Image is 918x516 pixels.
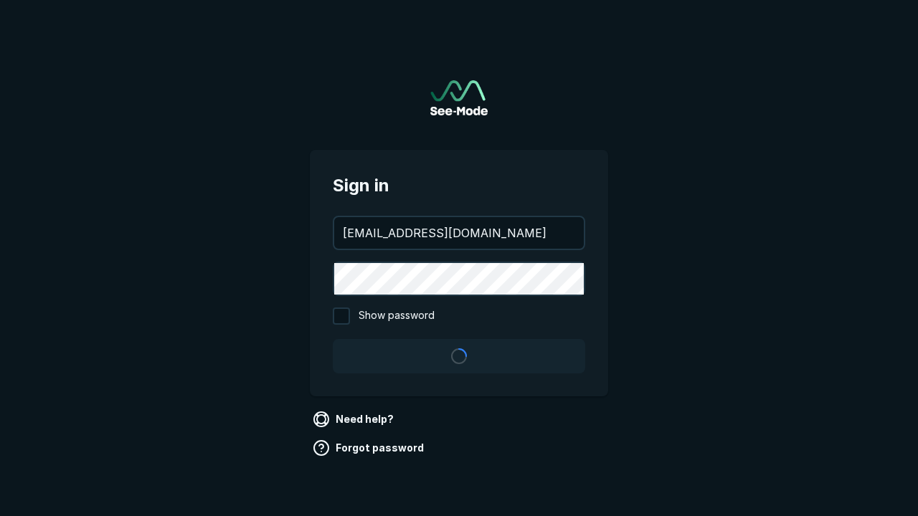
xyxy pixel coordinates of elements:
span: Sign in [333,173,585,199]
input: your@email.com [334,217,584,249]
span: Show password [359,307,435,325]
a: Need help? [310,408,399,431]
img: See-Mode Logo [430,80,488,115]
a: Forgot password [310,436,430,459]
a: Go to sign in [430,80,488,115]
